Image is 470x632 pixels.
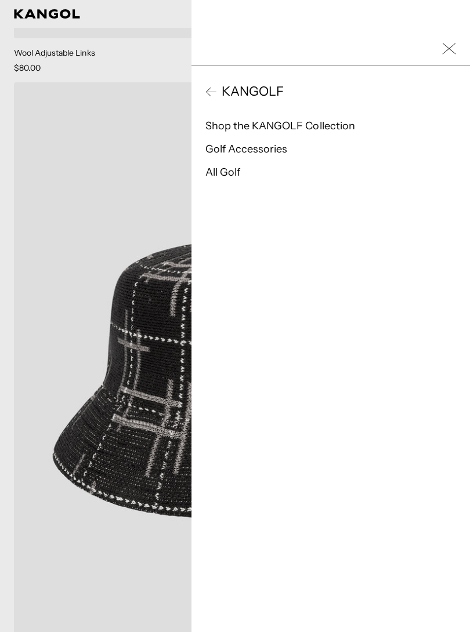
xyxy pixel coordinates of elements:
[217,83,284,100] span: KANGOLF
[205,166,240,179] a: All Golf
[205,119,355,132] a: Shop the KANGOLF Collection
[205,83,456,100] button: KANGOLF
[442,42,456,56] button: Close Mobile Nav
[205,143,287,155] a: Golf Accessories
